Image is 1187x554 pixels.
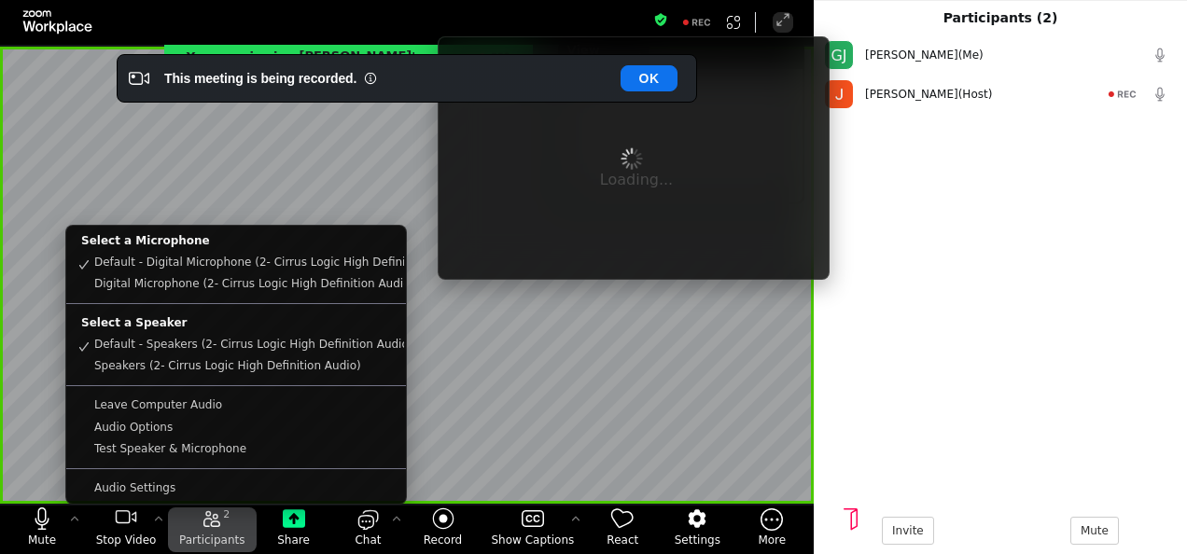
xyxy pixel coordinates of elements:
[68,438,404,460] a: Test Speaker & Microphone
[958,47,984,63] span: (Me)
[824,40,854,70] div: GJ
[585,507,660,552] button: React
[882,517,934,545] button: Invite
[734,507,809,552] button: More meeting control
[481,507,586,552] button: Show Captions
[607,533,638,547] span: React
[68,355,404,377] a: Select a speaker Speakers (2- Cirrus Logic High Definition Audio) unselect
[773,12,793,33] button: Enter Full Screen
[168,507,257,552] button: close the participants list pane
[66,312,406,334] div: Select a Speaker
[277,533,310,547] span: Share
[865,47,958,63] span: [PERSON_NAME]
[817,35,1184,75] div: Gale Jones (Me) computer audio unmuted video on
[723,12,744,33] button: Apps Accessing Content in This Meeting
[65,507,84,532] button: More audio controls
[68,334,404,355] a: Select a speaker Default - Speakers (2- Cirrus Logic High Definition Audio) selected
[355,533,381,547] span: Chat
[28,533,56,547] span: Mute
[865,86,958,103] span: [PERSON_NAME]
[68,395,404,416] a: Leave Computer Audio
[758,533,786,547] span: More
[816,35,1185,508] div: participants
[364,72,377,85] i: Information Small
[68,478,404,499] a: Audio Settings
[660,507,734,552] button: Settings
[406,507,481,552] button: Record
[943,10,1058,25] span: Participants (2)
[492,533,575,547] span: Show Captions
[84,507,168,552] button: stop my video
[600,170,673,191] span: Loading...
[66,230,406,252] div: Select a Microphone
[96,533,157,547] span: Stop Video
[179,533,245,547] span: Participants
[68,252,404,273] a: Select a microphone Default - Digital Microphone (2- Cirrus Logic High Definition Audio) selected
[1070,517,1119,545] button: Mute
[653,12,668,33] button: Meeting information
[164,69,356,88] div: This meeting is being recorded.
[830,533,863,548] span: Leave
[424,533,462,547] span: Record
[387,507,406,532] button: Chat Settings
[621,65,677,91] button: OK
[223,507,230,522] span: 2
[958,86,993,103] span: (Host)
[675,12,719,33] div: Recording to cloud
[149,507,168,532] button: More video controls
[331,507,406,552] button: open the chat panel
[68,417,404,438] a: Audio Options
[68,273,404,295] a: Select a microphone Digital Microphone (2- Cirrus Logic High Definition Audio) unselect
[817,75,1184,114] div: James DiStasi (Host) computer audio unmuted video on screen sharing Recording to the cloud
[809,508,884,553] button: Leave
[675,533,720,547] span: Settings
[566,507,585,532] button: More options for captions, menu button
[257,507,331,552] button: Share
[129,68,149,89] i: Video Recording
